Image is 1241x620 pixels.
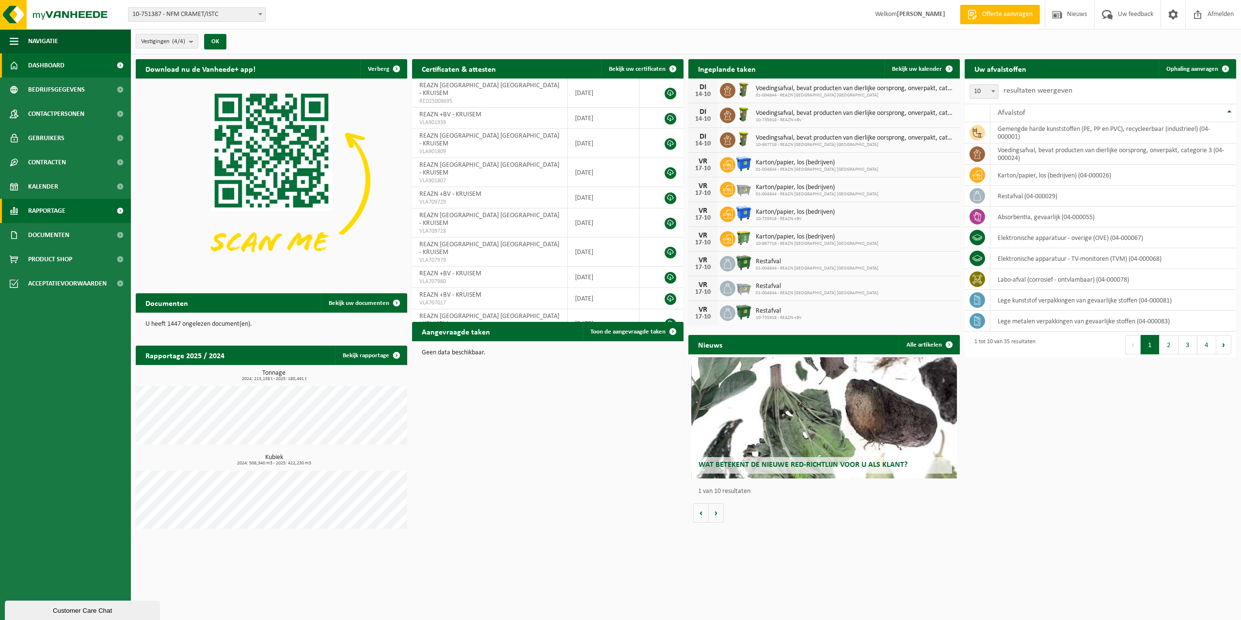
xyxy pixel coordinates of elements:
[756,258,878,266] span: Restafval
[136,79,407,282] img: Download de VHEPlus App
[998,109,1025,117] span: Afvalstof
[756,142,955,148] span: 10-867716 - REAZN [GEOGRAPHIC_DATA] [GEOGRAPHIC_DATA]
[1125,335,1141,354] button: Previous
[693,289,713,296] div: 17-10
[419,313,559,328] span: REAZN [GEOGRAPHIC_DATA] [GEOGRAPHIC_DATA] - KRUISEM
[990,143,1236,165] td: voedingsafval, bevat producten van dierlijke oorsprong, onverpakt, categorie 3 (04-000024)
[756,290,878,296] span: 01-004844 - REAZN [GEOGRAPHIC_DATA] [GEOGRAPHIC_DATA]
[568,79,639,108] td: [DATE]
[568,208,639,238] td: [DATE]
[1160,335,1178,354] button: 2
[897,11,945,18] strong: [PERSON_NAME]
[688,335,732,354] h2: Nieuws
[693,503,709,523] button: Vorige
[601,59,683,79] a: Bekijk uw certificaten
[141,370,407,382] h3: Tonnage
[1159,59,1235,79] a: Ophaling aanvragen
[756,216,835,222] span: 10-735918 - REAZN +BV
[568,267,639,288] td: [DATE]
[735,230,752,246] img: WB-0770-HPE-GN-50
[990,165,1236,186] td: karton/papier, los (bedrijven) (04-000026)
[756,233,878,241] span: Karton/papier, los (bedrijven)
[583,322,683,341] a: Toon de aangevraagde taken
[422,350,674,356] p: Geen data beschikbaar.
[990,207,1236,227] td: absorbentia, gevaarlijk (04-000055)
[756,191,878,197] span: 01-004844 - REAZN [GEOGRAPHIC_DATA] [GEOGRAPHIC_DATA]
[693,207,713,215] div: VR
[970,334,1035,355] div: 1 tot 10 van 35 resultaten
[419,191,481,198] span: REAZN +BV - KRUISEM
[735,81,752,98] img: WB-0060-HPE-GN-50
[28,175,58,199] span: Kalender
[756,85,955,93] span: Voedingsafval, bevat producten van dierlijke oorsprong, onverpakt, categorie 3
[1003,87,1072,95] label: resultaten weergeven
[735,180,752,197] img: WB-2500-GAL-GY-01
[419,299,560,307] span: VLA707017
[419,148,560,156] span: VLA901809
[28,29,58,53] span: Navigatie
[756,110,955,117] span: Voedingsafval, bevat producten van dierlijke oorsprong, onverpakt, categorie 3
[568,309,639,338] td: [DATE]
[892,66,942,72] span: Bekijk uw kalender
[419,132,559,147] span: REAZN [GEOGRAPHIC_DATA] [GEOGRAPHIC_DATA] - KRUISEM
[735,131,752,147] img: WB-0060-HPE-GN-50
[990,269,1236,290] td: labo-afval (corrosief - ontvlambaar) (04-000078)
[5,599,162,620] iframe: chat widget
[756,315,802,321] span: 10-735918 - REAZN +BV
[412,59,506,78] h2: Certificaten & attesten
[321,293,406,313] a: Bekijk uw documenten
[419,291,481,299] span: REAZN +BV - KRUISEM
[756,266,878,271] span: 01-004844 - REAZN [GEOGRAPHIC_DATA] [GEOGRAPHIC_DATA]
[28,126,64,150] span: Gebruikers
[693,314,713,320] div: 17-10
[756,93,955,98] span: 01-004844 - REAZN [GEOGRAPHIC_DATA] [GEOGRAPHIC_DATA]
[419,198,560,206] span: VLA709729
[419,270,481,277] span: REAZN +BV - KRUISEM
[335,346,406,365] a: Bekijk rapportage
[699,461,907,469] span: Wat betekent de nieuwe RED-richtlijn voor u als klant?
[693,264,713,271] div: 17-10
[419,161,559,176] span: REAZN [GEOGRAPHIC_DATA] [GEOGRAPHIC_DATA] - KRUISEM
[756,184,878,191] span: Karton/papier, los (bedrijven)
[28,53,64,78] span: Dashboard
[28,223,69,247] span: Documenten
[990,311,1236,332] td: lege metalen verpakkingen van gevaarlijke stoffen (04-000083)
[970,85,998,98] span: 10
[28,150,66,175] span: Contracten
[568,108,639,129] td: [DATE]
[419,111,481,118] span: REAZN +BV - KRUISEM
[756,208,835,216] span: Karton/papier, los (bedrijven)
[990,227,1236,248] td: elektronische apparatuur - overige (OVE) (04-000067)
[899,335,959,354] a: Alle artikelen
[590,329,666,335] span: Toon de aangevraagde taken
[28,271,107,296] span: Acceptatievoorwaarden
[1178,335,1197,354] button: 3
[756,134,955,142] span: Voedingsafval, bevat producten van dierlijke oorsprong, onverpakt, categorie 3
[884,59,959,79] a: Bekijk uw kalender
[990,186,1236,207] td: restafval (04-000029)
[419,227,560,235] span: VLA709728
[688,59,765,78] h2: Ingeplande taken
[568,129,639,158] td: [DATE]
[419,97,560,105] span: RED25008695
[756,307,802,315] span: Restafval
[965,59,1036,78] h2: Uw afvalstoffen
[172,38,185,45] count: (4/4)
[136,293,198,312] h2: Documenten
[691,357,957,478] a: Wat betekent de nieuwe RED-richtlijn voor u als klant?
[693,232,713,239] div: VR
[735,106,752,123] img: WB-0060-HPE-GN-50
[368,66,389,72] span: Verberg
[735,304,752,320] img: WB-1100-HPE-GN-01
[980,10,1035,19] span: Offerte aanvragen
[1216,335,1231,354] button: Next
[693,91,713,98] div: 14-10
[693,182,713,190] div: VR
[1166,66,1218,72] span: Ophaling aanvragen
[28,247,72,271] span: Product Shop
[698,488,955,495] p: 1 van 10 resultaten
[419,82,559,97] span: REAZN [GEOGRAPHIC_DATA] [GEOGRAPHIC_DATA] - KRUISEM
[693,239,713,246] div: 17-10
[419,256,560,264] span: VLA707979
[28,78,85,102] span: Bedrijfsgegevens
